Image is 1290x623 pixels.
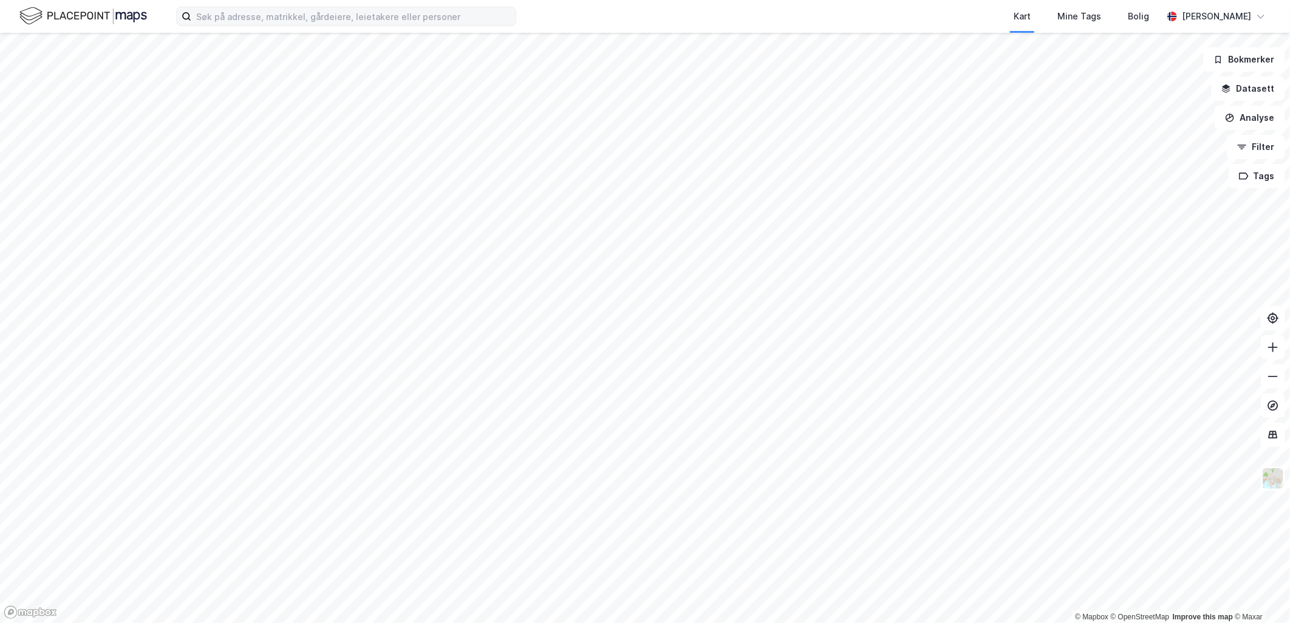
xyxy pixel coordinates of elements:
button: Filter [1227,135,1285,159]
button: Analyse [1215,106,1285,130]
a: OpenStreetMap [1111,613,1170,621]
div: Mine Tags [1057,9,1101,24]
button: Datasett [1211,77,1285,101]
a: Mapbox [1075,613,1108,621]
div: Bolig [1128,9,1149,24]
img: logo.f888ab2527a4732fd821a326f86c7f29.svg [19,5,147,27]
div: Kart [1014,9,1031,24]
iframe: Chat Widget [1229,565,1290,623]
button: Tags [1229,164,1285,188]
div: Kontrollprogram for chat [1229,565,1290,623]
img: Z [1261,467,1285,490]
button: Bokmerker [1203,47,1285,72]
div: [PERSON_NAME] [1182,9,1251,24]
a: Mapbox homepage [4,605,57,619]
input: Søk på adresse, matrikkel, gårdeiere, leietakere eller personer [191,7,516,26]
a: Improve this map [1173,613,1233,621]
